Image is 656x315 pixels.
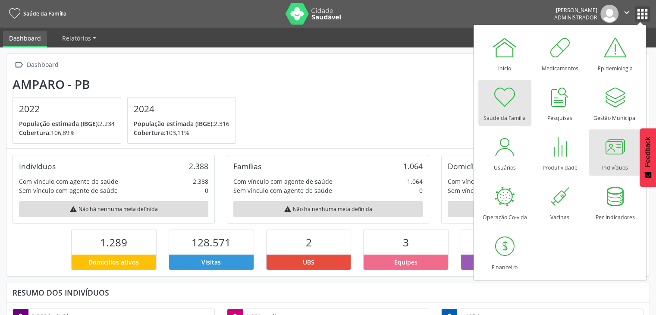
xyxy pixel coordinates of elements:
[19,104,115,114] h4: 2022
[134,120,214,128] span: População estimada (IBGE):
[534,129,587,176] a: Produtividade
[233,177,333,186] div: Com vínculo com agente de saúde
[13,77,242,91] div: Amparo - PB
[13,59,25,71] i: 
[600,5,618,23] img: img
[62,34,91,42] span: Relatórios
[554,6,597,14] div: [PERSON_NAME]
[233,161,261,171] div: Famílias
[13,59,60,71] a:  Dashboard
[284,205,292,213] i: warning
[19,120,99,128] span: População estimada (IBGE):
[25,59,60,71] div: Dashboard
[478,129,531,176] a: Usuários
[618,5,635,23] button: 
[19,161,56,171] div: Indivíduos
[478,30,531,76] a: Início
[589,129,642,176] a: Indivíduos
[448,161,483,171] div: Domicílios
[448,201,637,217] div: Não há nenhuma meta definida
[407,177,423,186] div: 1.064
[193,177,208,186] div: 2.388
[478,229,531,275] a: Financeiro
[394,258,417,267] span: Equipes
[56,31,102,46] a: Relatórios
[306,235,312,249] span: 2
[19,128,115,137] p: 106,89%
[88,258,139,267] span: Domicílios ativos
[589,80,642,126] a: Gestão Municipal
[448,186,546,195] div: Sem vínculo com agente de saúde
[6,6,66,21] a: Saúde da Família
[534,179,587,225] a: Vacinas
[100,235,127,249] span: 1.289
[13,288,643,297] div: Resumo dos indivíduos
[534,80,587,126] a: Pesquisas
[589,30,642,76] a: Epidemiologia
[534,30,587,76] a: Medicamentos
[189,161,208,171] div: 2.388
[635,6,650,22] button: apps
[134,129,166,137] span: Cobertura:
[205,186,208,195] div: 0
[403,161,423,171] div: 1.064
[448,177,547,186] div: Com vínculo com agente de saúde
[19,129,51,137] span: Cobertura:
[233,186,332,195] div: Sem vínculo com agente de saúde
[19,186,118,195] div: Sem vínculo com agente de saúde
[69,205,77,213] i: warning
[554,14,597,21] span: Administrador
[19,119,115,128] p: 2.234
[303,258,314,267] span: UBS
[19,201,208,217] div: Não há nenhuma meta definida
[233,201,423,217] div: Não há nenhuma meta definida
[134,104,229,114] h4: 2024
[23,10,66,17] span: Saúde da Família
[640,128,656,187] button: Feedback - Mostrar pesquisa
[589,179,642,225] a: Pec Indicadores
[419,186,423,195] div: 0
[19,177,118,186] div: Com vínculo com agente de saúde
[134,119,229,128] p: 2.316
[134,128,229,137] p: 103,11%
[622,8,631,17] i: 
[403,235,409,249] span: 3
[191,235,231,249] span: 128.571
[478,80,531,126] a: Saúde da Família
[201,258,221,267] span: Visitas
[644,137,652,167] span: Feedback
[3,31,47,47] a: Dashboard
[478,179,531,225] a: Operação Co-vida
